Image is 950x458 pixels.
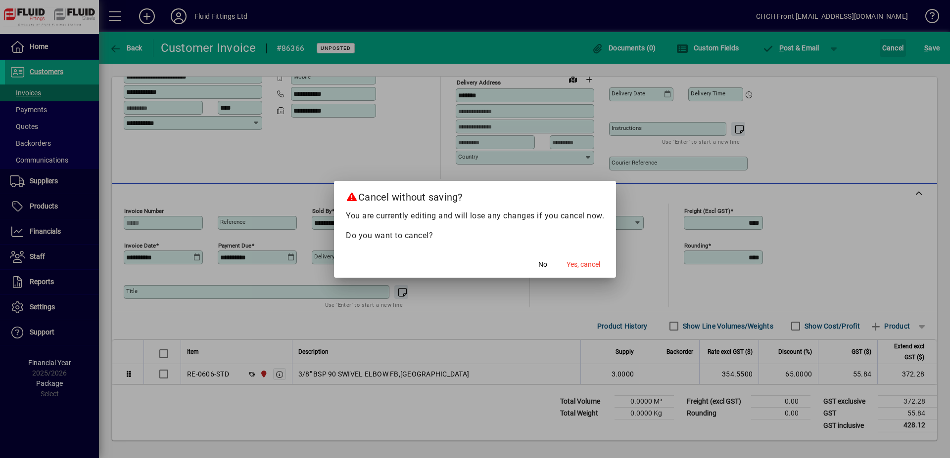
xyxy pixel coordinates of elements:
span: No [538,259,547,270]
h2: Cancel without saving? [334,181,616,209]
p: You are currently editing and will lose any changes if you cancel now. [346,210,604,222]
button: No [527,256,559,274]
button: Yes, cancel [563,256,604,274]
span: Yes, cancel [567,259,600,270]
p: Do you want to cancel? [346,230,604,242]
